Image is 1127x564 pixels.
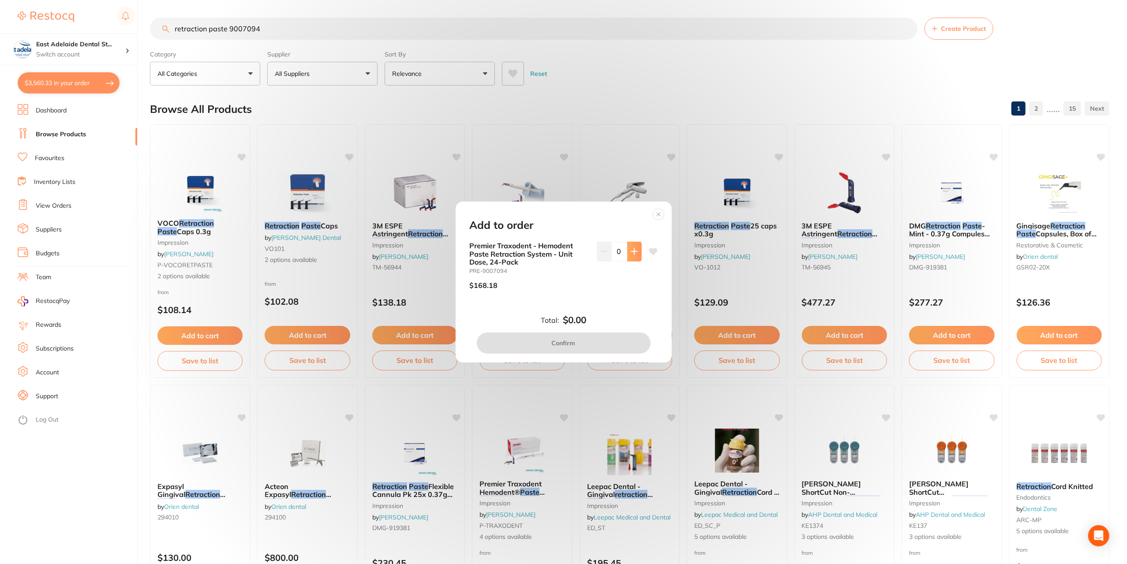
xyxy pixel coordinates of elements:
div: Open Intercom Messenger [1088,525,1109,546]
b: $0.00 [563,315,586,325]
b: Premier Traxodent - Hemodent Paste Retraction System - Unit Dose, 24-Pack [470,242,590,266]
p: $168.18 [470,281,498,289]
button: Confirm [477,332,651,354]
label: Total: [541,316,559,324]
small: PRE-9007094 [470,268,590,274]
h2: Add to order [470,219,534,232]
